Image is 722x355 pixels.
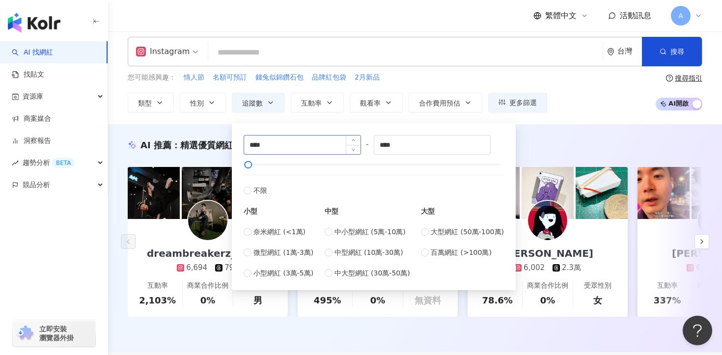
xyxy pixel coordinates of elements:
div: 78.6% [482,294,512,306]
span: 名額可預訂 [213,73,247,82]
div: 小型 [244,206,313,217]
span: 百萬網紅 (>100萬) [431,247,492,258]
button: 名額可預訂 [212,72,248,83]
span: Decrease Value [346,145,361,154]
div: 6,694 [186,263,207,273]
div: 台灣 [617,47,642,55]
span: 2月新品 [355,73,380,82]
span: 類型 [138,99,152,107]
div: 大型 [421,206,504,217]
span: 中大型網紅 (30萬-50萬) [334,268,410,278]
div: 6,069 [696,263,717,273]
img: KOL Avatar [188,201,227,240]
button: 2月新品 [354,72,380,83]
span: 情人節 [184,73,204,82]
img: post-image [576,167,628,219]
span: 品牌紅包袋 [312,73,346,82]
div: 男 [253,294,262,306]
span: 趨勢分析 [23,152,75,174]
span: 活動訊息 [620,11,651,20]
span: 互動率 [301,99,322,107]
span: 大型網紅 (50萬-100萬) [431,226,504,237]
div: 495% [314,294,341,306]
div: 2,103% [139,294,176,306]
span: 錢兔似錦鑽石包 [255,73,304,82]
div: 互動率 [147,281,168,291]
span: 追蹤數 [242,99,263,107]
button: 類型 [128,93,174,112]
img: post-image [128,167,180,219]
img: post-image [522,167,574,219]
div: 女 [593,294,602,306]
div: dreambreakerz_ocean [137,246,278,260]
span: 不限 [253,185,267,196]
span: - [361,139,374,150]
button: 情人節 [183,72,205,83]
span: 觀看率 [360,99,381,107]
span: 小型網紅 (3萬-5萬) [253,268,313,278]
div: 受眾性別 [584,281,611,291]
span: 中小型網紅 (5萬-10萬) [334,226,406,237]
span: question-circle [666,75,673,82]
img: logo [8,13,60,32]
a: searchAI 找網紅 [12,48,53,57]
a: chrome extension立即安裝 瀏覽器外掛 [13,320,95,347]
div: 0% [540,294,555,306]
img: chrome extension [16,326,35,341]
div: 商業合作比例 [187,281,228,291]
a: 找貼文 [12,70,44,80]
button: 更多篩選 [488,93,547,112]
span: 您可能感興趣： [128,73,176,82]
div: 792 [224,263,239,273]
div: BETA [52,158,75,168]
span: 立即安裝 瀏覽器外掛 [39,325,74,342]
span: 精選優質網紅 [180,140,233,150]
span: Increase Value [346,136,361,145]
a: 洞察報告 [12,136,51,146]
span: 中型網紅 (10萬-30萬) [334,247,403,258]
button: 性別 [180,93,226,112]
span: environment [607,48,614,55]
span: 繁體中文 [545,10,577,21]
div: [PERSON_NAME] [492,246,603,260]
button: 品牌紅包袋 [311,72,347,83]
span: rise [12,160,19,166]
div: 互動率 [657,281,678,291]
button: 互動率 [291,93,344,112]
img: KOL Avatar [528,201,567,240]
span: 更多篩選 [509,99,537,107]
span: 搜尋 [670,48,684,55]
div: Instagram [136,44,190,59]
div: 中型 [325,206,410,217]
div: 337% [654,294,681,306]
div: 無資料 [415,294,441,306]
a: 商案媒合 [12,114,51,124]
div: 6,002 [524,263,545,273]
button: 觀看率 [350,93,403,112]
div: 搜尋指引 [675,74,702,82]
div: 商業合作比例 [527,281,568,291]
div: 0% [200,294,216,306]
span: 性別 [190,99,204,107]
div: 2.3萬 [562,263,581,273]
span: up [352,138,355,142]
button: 搜尋 [642,37,702,66]
button: 追蹤數 [232,93,285,112]
div: 0% [370,294,386,306]
span: 微型網紅 (1萬-3萬) [253,247,313,258]
a: [PERSON_NAME]6,0022.3萬互動率78.6%商業合作比例0%受眾性別女 [468,219,628,317]
span: 奈米網紅 (<1萬) [253,226,305,237]
div: AI 推薦 ： [140,139,233,151]
button: 合作費用預估 [409,93,482,112]
img: post-image [182,167,234,219]
iframe: Help Scout Beacon - Open [683,316,712,345]
span: 資源庫 [23,85,43,108]
span: down [352,148,355,152]
span: 合作費用預估 [419,99,460,107]
img: post-image [638,167,690,219]
a: dreambreakerz_ocean6,694792互動率2,103%商業合作比例0%受眾性別男 [128,219,288,317]
span: 競品分析 [23,174,50,196]
span: A [678,10,683,21]
button: 錢兔似錦鑽石包 [255,72,304,83]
